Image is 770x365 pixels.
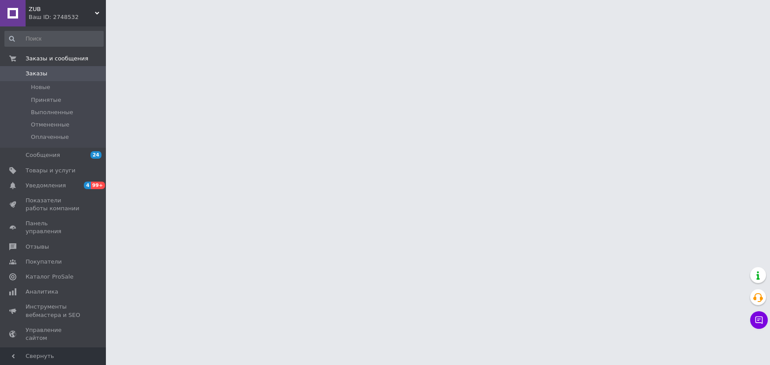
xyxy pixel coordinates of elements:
[31,96,61,104] span: Принятые
[26,151,60,159] span: Сообщения
[26,243,49,251] span: Отзывы
[29,13,106,21] div: Ваш ID: 2748532
[26,55,88,63] span: Заказы и сообщения
[26,303,82,319] span: Инструменты вебмастера и SEO
[90,151,101,159] span: 24
[26,288,58,296] span: Аналитика
[31,121,69,129] span: Отмененные
[26,258,62,266] span: Покупатели
[91,182,105,189] span: 99+
[26,273,73,281] span: Каталог ProSale
[26,326,82,342] span: Управление сайтом
[31,108,73,116] span: Выполненные
[4,31,104,47] input: Поиск
[31,83,50,91] span: Новые
[26,70,47,78] span: Заказы
[26,167,75,175] span: Товары и услуги
[26,182,66,190] span: Уведомления
[29,5,95,13] span: ZUB
[31,133,69,141] span: Оплаченные
[84,182,91,189] span: 4
[26,197,82,212] span: Показатели работы компании
[26,220,82,235] span: Панель управления
[750,311,768,329] button: Чат с покупателем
